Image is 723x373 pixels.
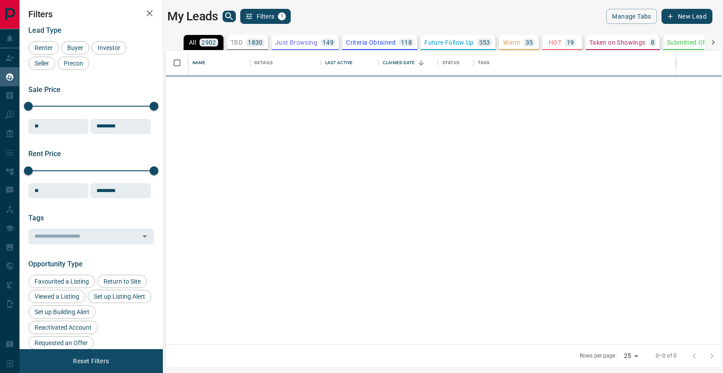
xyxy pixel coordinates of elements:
p: 1830 [248,39,263,46]
div: Set up Building Alert [28,305,96,319]
h1: My Leads [167,9,218,23]
p: Taken on Showings [589,39,646,46]
span: Buyer [64,44,86,51]
div: Tags [478,50,490,75]
p: All [189,39,196,46]
p: Submitted Offer [667,39,713,46]
span: Set up Listing Alert [91,293,148,300]
div: 25 [620,350,642,362]
div: Favourited a Listing [28,275,95,288]
div: Details [250,50,321,75]
div: Seller [28,57,55,70]
button: search button [223,11,236,22]
span: Opportunity Type [28,260,83,268]
div: Claimed Date [378,50,438,75]
div: Reactivated Account [28,321,98,334]
p: 19 [567,39,574,46]
div: Precon [58,57,89,70]
p: Criteria Obtained [346,39,396,46]
p: 35 [526,39,533,46]
div: Details [254,50,273,75]
span: Return to Site [100,278,144,285]
span: Precon [61,60,86,67]
div: Last Active [321,50,378,75]
p: 149 [323,39,334,46]
span: Seller [31,60,52,67]
span: Set up Building Alert [31,308,92,315]
p: HOT [549,39,561,46]
div: Name [192,50,206,75]
span: Favourited a Listing [31,278,92,285]
div: Status [438,50,473,75]
div: Name [188,50,250,75]
button: Manage Tabs [606,9,657,24]
p: Rows per page: [580,352,617,360]
div: Last Active [325,50,353,75]
div: Claimed Date [383,50,415,75]
span: Rent Price [28,150,61,158]
div: Investor [92,41,127,54]
p: TBD [231,39,242,46]
p: 2902 [201,39,216,46]
p: 0–0 of 0 [656,352,677,360]
div: Buyer [61,41,89,54]
span: Sale Price [28,85,61,94]
p: 118 [401,39,412,46]
span: Requested an Offer [31,339,91,346]
div: Viewed a Listing [28,290,85,303]
span: Lead Type [28,26,62,35]
div: Requested an Offer [28,336,94,350]
div: Set up Listing Alert [88,290,151,303]
p: Future Follow Up [424,39,473,46]
span: Investor [95,44,123,51]
h2: Filters [28,9,154,19]
span: Viewed a Listing [31,293,82,300]
span: Renter [31,44,56,51]
button: Sort [415,57,427,69]
button: Open [138,230,151,242]
button: Reset Filters [67,354,115,369]
p: Just Browsing [275,39,317,46]
p: 8 [651,39,654,46]
div: Tags [473,50,676,75]
div: Status [442,50,459,75]
div: Return to Site [97,275,147,288]
button: New Lead [661,9,712,24]
p: Warm [503,39,520,46]
span: Reactivated Account [31,324,95,331]
button: Filters1 [240,9,291,24]
div: Renter [28,41,59,54]
p: 353 [479,39,490,46]
span: Tags [28,214,44,222]
span: 1 [279,13,285,19]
